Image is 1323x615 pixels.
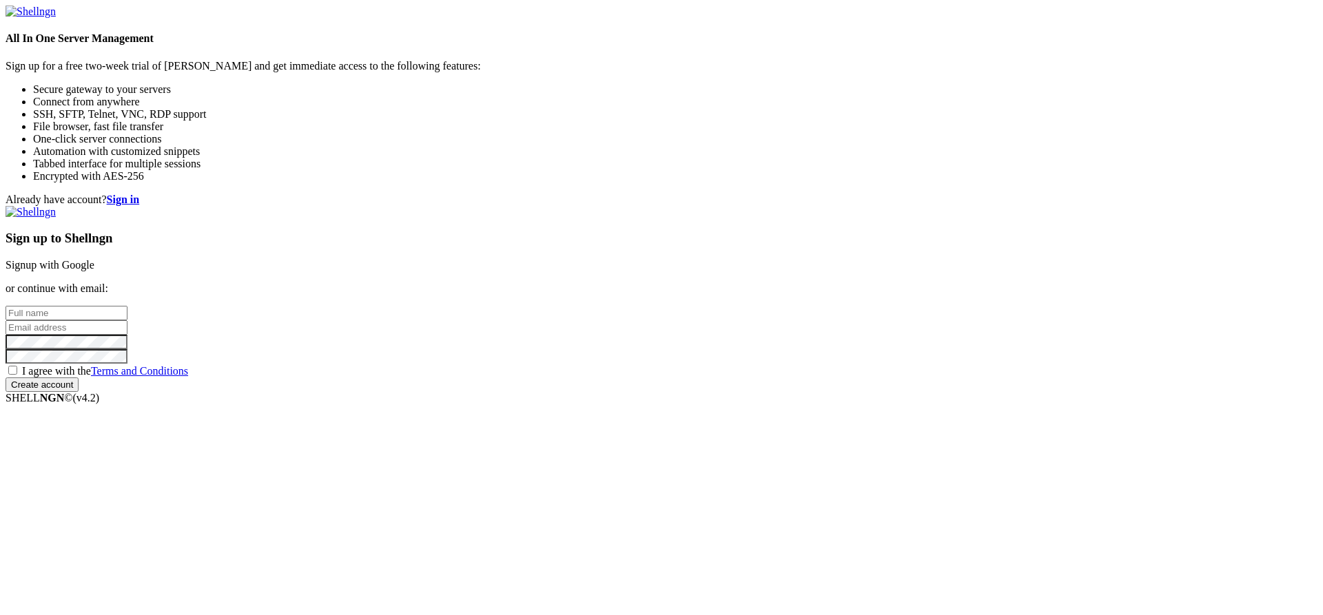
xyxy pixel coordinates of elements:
a: Signup with Google [6,259,94,271]
li: SSH, SFTP, Telnet, VNC, RDP support [33,108,1317,121]
input: I agree with theTerms and Conditions [8,366,17,375]
input: Email address [6,320,127,335]
input: Create account [6,377,79,392]
a: Terms and Conditions [91,365,188,377]
img: Shellngn [6,6,56,18]
div: Already have account? [6,194,1317,206]
h3: Sign up to Shellngn [6,231,1317,246]
li: Tabbed interface for multiple sessions [33,158,1317,170]
li: Automation with customized snippets [33,145,1317,158]
img: Shellngn [6,206,56,218]
input: Full name [6,306,127,320]
span: 4.2.0 [73,392,100,404]
li: Connect from anywhere [33,96,1317,108]
a: Sign in [107,194,140,205]
li: Encrypted with AES-256 [33,170,1317,183]
li: File browser, fast file transfer [33,121,1317,133]
h4: All In One Server Management [6,32,1317,45]
p: Sign up for a free two-week trial of [PERSON_NAME] and get immediate access to the following feat... [6,60,1317,72]
p: or continue with email: [6,282,1317,295]
li: Secure gateway to your servers [33,83,1317,96]
span: SHELL © [6,392,99,404]
li: One-click server connections [33,133,1317,145]
b: NGN [40,392,65,404]
span: I agree with the [22,365,188,377]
